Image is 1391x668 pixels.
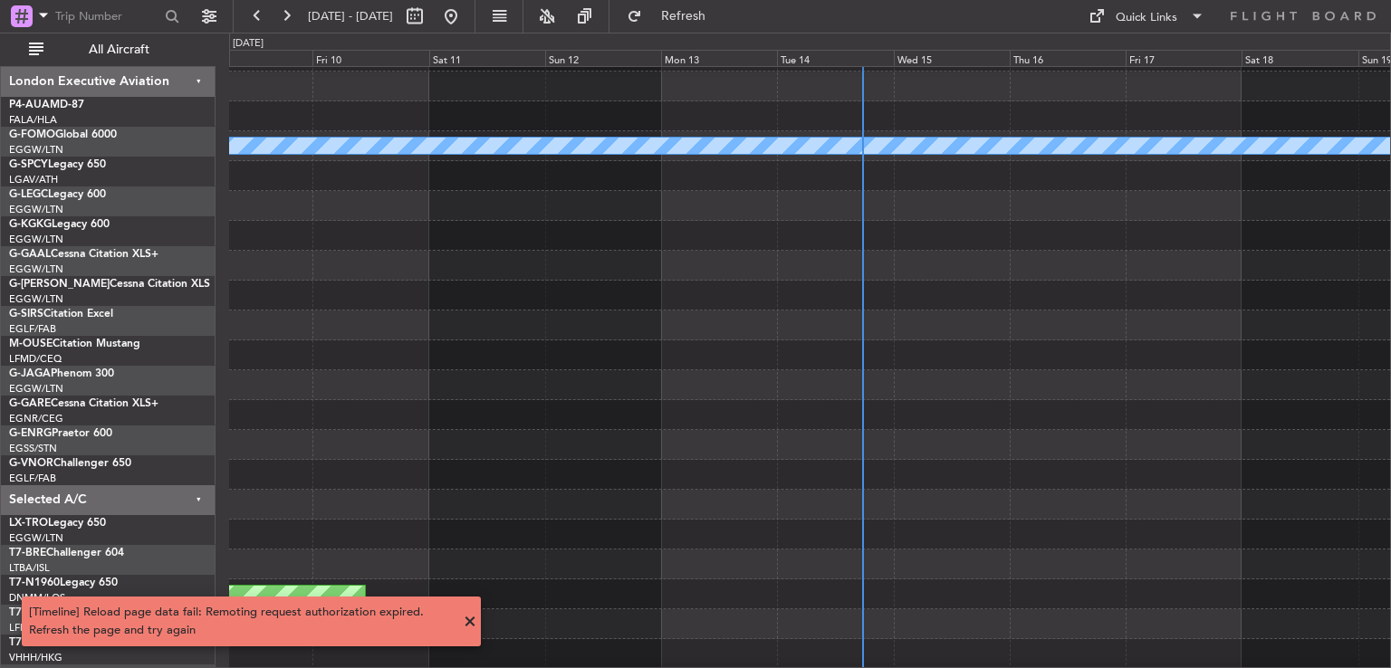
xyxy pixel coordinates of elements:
a: G-FOMOGlobal 6000 [9,129,117,140]
button: Quick Links [1079,2,1214,31]
span: Refresh [646,10,722,23]
div: Thu 9 [197,50,312,66]
span: G-VNOR [9,458,53,469]
a: G-VNORChallenger 650 [9,458,131,469]
a: P4-AUAMD-87 [9,100,84,110]
div: Fri 10 [312,50,428,66]
div: [Timeline] Reload page data fail: Remoting request authorization expired. Refresh the page and tr... [29,604,454,639]
span: G-SIRS [9,309,43,320]
span: G-GAAL [9,249,51,260]
div: Sun 12 [545,50,661,66]
span: M-OUSE [9,339,53,349]
a: G-[PERSON_NAME]Cessna Citation XLS [9,279,210,290]
a: EGGW/LTN [9,143,63,157]
span: G-[PERSON_NAME] [9,279,110,290]
a: EGGW/LTN [9,382,63,396]
div: Fri 17 [1126,50,1242,66]
div: Sat 18 [1242,50,1357,66]
div: Wed 15 [894,50,1010,66]
a: EGGW/LTN [9,203,63,216]
a: T7-BREChallenger 604 [9,548,124,558]
span: G-FOMO [9,129,55,140]
div: Thu 16 [1010,50,1126,66]
a: EGNR/CEG [9,412,63,425]
button: All Aircraft [20,35,197,64]
a: G-SIRSCitation Excel [9,309,113,320]
span: G-ENRG [9,428,52,439]
a: EGGW/LTN [9,233,63,246]
a: EGGW/LTN [9,531,63,545]
span: G-SPCY [9,159,48,170]
span: [DATE] - [DATE] [308,8,393,24]
a: EGLF/FAB [9,322,56,336]
a: G-JAGAPhenom 300 [9,368,114,379]
a: LTBA/ISL [9,561,50,575]
a: G-GARECessna Citation XLS+ [9,398,158,409]
span: G-LEGC [9,189,48,200]
div: Mon 13 [661,50,777,66]
div: Sat 11 [429,50,545,66]
span: All Aircraft [47,43,191,56]
span: G-JAGA [9,368,51,379]
div: [DATE] [233,36,264,52]
div: Tue 14 [777,50,893,66]
input: Trip Number [55,3,159,30]
a: EGGW/LTN [9,292,63,306]
a: FALA/HLA [9,113,57,127]
a: EGLF/FAB [9,472,56,485]
a: LX-TROLegacy 650 [9,518,106,529]
a: G-SPCYLegacy 650 [9,159,106,170]
a: LFMD/CEQ [9,352,62,366]
span: LX-TRO [9,518,48,529]
a: G-ENRGPraetor 600 [9,428,112,439]
span: T7-BRE [9,548,46,558]
button: Refresh [619,2,727,31]
span: G-GARE [9,398,51,409]
a: G-KGKGLegacy 600 [9,219,110,230]
span: G-KGKG [9,219,52,230]
a: EGSS/STN [9,442,57,455]
a: G-GAALCessna Citation XLS+ [9,249,158,260]
a: G-LEGCLegacy 600 [9,189,106,200]
span: P4-AUA [9,100,50,110]
a: EGGW/LTN [9,262,63,276]
a: LGAV/ATH [9,173,58,186]
div: Quick Links [1116,9,1177,27]
a: M-OUSECitation Mustang [9,339,140,349]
